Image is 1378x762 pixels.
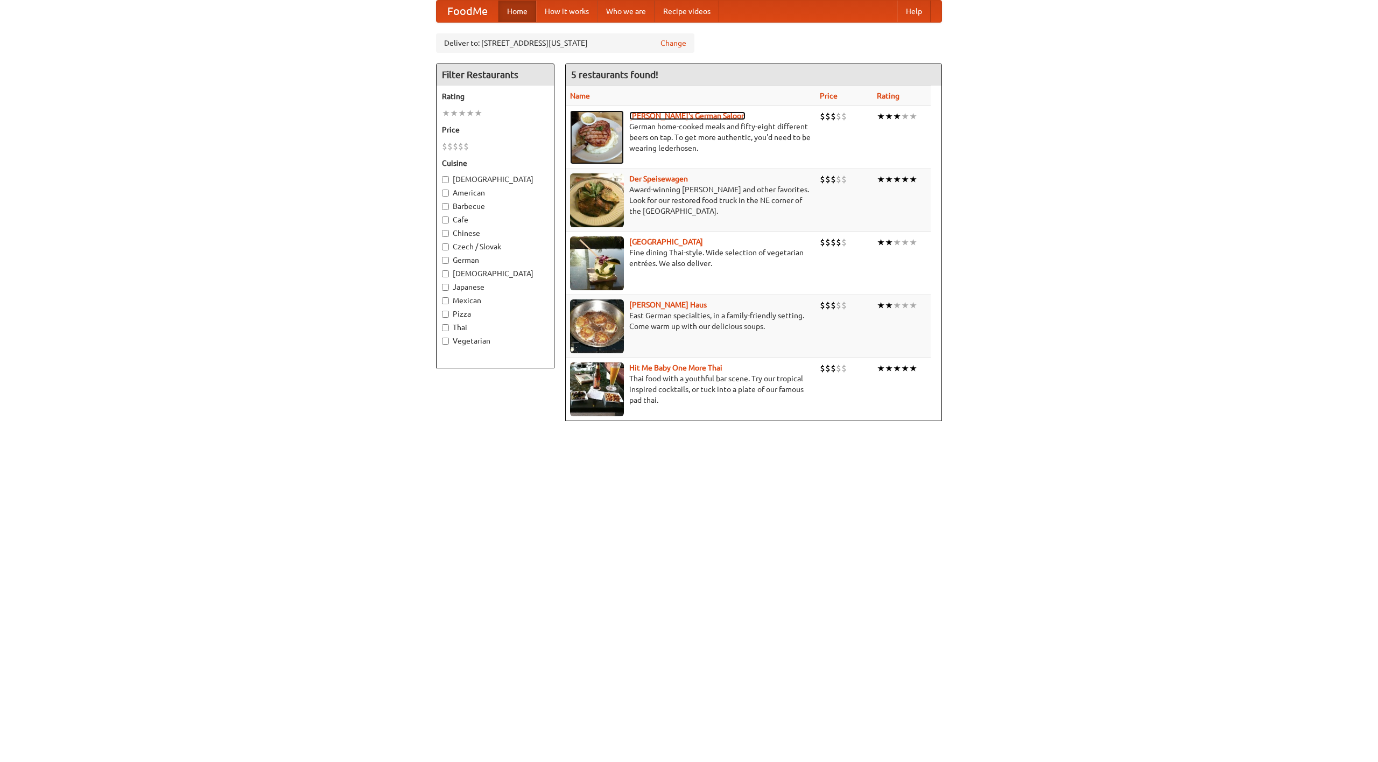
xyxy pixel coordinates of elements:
li: $ [447,141,453,152]
img: satay.jpg [570,236,624,290]
li: ★ [909,236,917,248]
p: Thai food with a youthful bar scene. Try our tropical inspired cocktails, or tuck into a plate of... [570,373,811,406]
li: $ [836,362,841,374]
li: $ [841,173,847,185]
a: [PERSON_NAME] Haus [629,300,707,309]
li: $ [836,110,841,122]
input: Barbecue [442,203,449,210]
li: ★ [885,236,893,248]
li: $ [453,141,458,152]
li: ★ [909,173,917,185]
img: babythai.jpg [570,362,624,416]
p: German home-cooked meals and fifty-eight different beers on tap. To get more authentic, you'd nee... [570,121,811,153]
h5: Price [442,124,549,135]
li: $ [841,236,847,248]
img: speisewagen.jpg [570,173,624,227]
input: German [442,257,449,264]
li: ★ [877,299,885,311]
label: Thai [442,322,549,333]
li: ★ [474,107,482,119]
li: $ [825,236,831,248]
label: German [442,255,549,265]
h5: Rating [442,91,549,102]
input: Cafe [442,216,449,223]
label: Vegetarian [442,335,549,346]
a: Who we are [597,1,655,22]
li: ★ [893,173,901,185]
a: Recipe videos [655,1,719,22]
label: [DEMOGRAPHIC_DATA] [442,174,549,185]
li: $ [825,362,831,374]
div: Deliver to: [STREET_ADDRESS][US_STATE] [436,33,694,53]
li: ★ [885,110,893,122]
li: $ [831,110,836,122]
li: $ [820,362,825,374]
a: Price [820,92,838,100]
li: $ [825,173,831,185]
a: [PERSON_NAME]'s German Saloon [629,111,746,120]
a: Rating [877,92,899,100]
li: ★ [909,362,917,374]
li: ★ [901,362,909,374]
h5: Cuisine [442,158,549,169]
a: Change [660,38,686,48]
input: Vegetarian [442,338,449,345]
label: Pizza [442,309,549,319]
li: $ [841,110,847,122]
li: ★ [877,236,885,248]
li: $ [836,236,841,248]
li: $ [841,299,847,311]
p: East German specialties, in a family-friendly setting. Come warm up with our delicious soups. [570,310,811,332]
li: ★ [458,107,466,119]
label: Chinese [442,228,549,239]
li: $ [820,299,825,311]
label: [DEMOGRAPHIC_DATA] [442,268,549,279]
label: American [442,187,549,198]
input: Japanese [442,284,449,291]
label: Cafe [442,214,549,225]
label: Barbecue [442,201,549,212]
li: $ [831,362,836,374]
a: Hit Me Baby One More Thai [629,363,722,372]
li: $ [442,141,447,152]
p: Award-winning [PERSON_NAME] and other favorites. Look for our restored food truck in the NE corne... [570,184,811,216]
img: kohlhaus.jpg [570,299,624,353]
li: ★ [893,362,901,374]
li: $ [458,141,463,152]
input: Mexican [442,297,449,304]
li: ★ [450,107,458,119]
label: Japanese [442,282,549,292]
input: [DEMOGRAPHIC_DATA] [442,176,449,183]
li: $ [820,110,825,122]
li: ★ [893,236,901,248]
a: Der Speisewagen [629,174,688,183]
ng-pluralize: 5 restaurants found! [571,69,658,80]
li: $ [463,141,469,152]
li: $ [820,236,825,248]
a: Name [570,92,590,100]
li: $ [831,299,836,311]
p: Fine dining Thai-style. Wide selection of vegetarian entrées. We also deliver. [570,247,811,269]
li: $ [836,173,841,185]
input: Thai [442,324,449,331]
li: ★ [885,362,893,374]
li: ★ [901,173,909,185]
a: FoodMe [437,1,498,22]
li: ★ [901,236,909,248]
input: Chinese [442,230,449,237]
a: How it works [536,1,597,22]
a: Home [498,1,536,22]
li: ★ [885,299,893,311]
li: $ [825,110,831,122]
li: $ [831,236,836,248]
li: $ [836,299,841,311]
label: Mexican [442,295,549,306]
li: $ [831,173,836,185]
li: ★ [909,110,917,122]
h4: Filter Restaurants [437,64,554,86]
input: Czech / Slovak [442,243,449,250]
li: ★ [885,173,893,185]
